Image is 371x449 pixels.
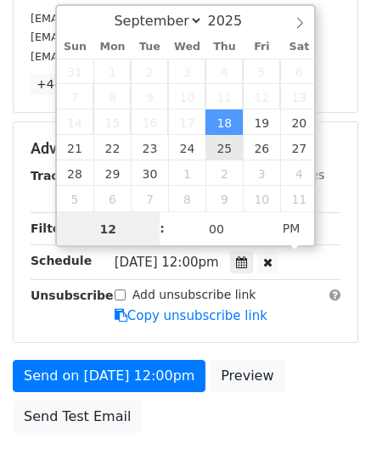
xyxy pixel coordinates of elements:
[168,84,205,109] span: September 10, 2025
[205,109,243,135] span: September 18, 2025
[165,212,268,246] input: Minute
[243,160,280,186] span: October 3, 2025
[205,84,243,109] span: September 11, 2025
[31,289,114,302] strong: Unsubscribe
[243,59,280,84] span: September 5, 2025
[31,50,220,63] small: [EMAIL_ADDRESS][DOMAIN_NAME]
[93,135,131,160] span: September 22, 2025
[57,84,94,109] span: September 7, 2025
[31,169,87,182] strong: Tracking
[280,84,318,109] span: September 13, 2025
[203,13,264,29] input: Year
[168,135,205,160] span: September 24, 2025
[93,84,131,109] span: September 8, 2025
[57,135,94,160] span: September 21, 2025
[31,254,92,267] strong: Schedule
[280,42,318,53] span: Sat
[280,109,318,135] span: September 20, 2025
[57,59,94,84] span: August 31, 2025
[205,160,243,186] span: October 2, 2025
[131,135,168,160] span: September 23, 2025
[31,31,220,43] small: [EMAIL_ADDRESS][DOMAIN_NAME]
[93,42,131,53] span: Mon
[243,109,280,135] span: September 19, 2025
[13,401,142,433] a: Send Test Email
[93,160,131,186] span: September 29, 2025
[93,186,131,211] span: October 6, 2025
[243,42,280,53] span: Fri
[31,12,220,25] small: [EMAIL_ADDRESS][DOMAIN_NAME]
[115,255,219,270] span: [DATE] 12:00pm
[280,160,318,186] span: October 4, 2025
[93,109,131,135] span: September 15, 2025
[131,160,168,186] span: September 30, 2025
[210,360,284,392] a: Preview
[205,135,243,160] span: September 25, 2025
[160,211,165,245] span: :
[57,42,94,53] span: Sun
[205,59,243,84] span: September 4, 2025
[31,222,74,235] strong: Filters
[57,212,160,246] input: Hour
[168,42,205,53] span: Wed
[168,109,205,135] span: September 17, 2025
[31,139,340,158] h5: Advanced
[280,59,318,84] span: September 6, 2025
[13,360,205,392] a: Send on [DATE] 12:00pm
[168,160,205,186] span: October 1, 2025
[131,84,168,109] span: September 9, 2025
[280,135,318,160] span: September 27, 2025
[205,42,243,53] span: Thu
[243,186,280,211] span: October 10, 2025
[168,186,205,211] span: October 8, 2025
[243,135,280,160] span: September 26, 2025
[168,59,205,84] span: September 3, 2025
[57,160,94,186] span: September 28, 2025
[131,59,168,84] span: September 2, 2025
[286,368,371,449] iframe: Chat Widget
[31,74,102,95] a: +44 more
[132,286,256,304] label: Add unsubscribe link
[243,84,280,109] span: September 12, 2025
[57,109,94,135] span: September 14, 2025
[280,186,318,211] span: October 11, 2025
[268,211,315,245] span: Click to toggle
[93,59,131,84] span: September 1, 2025
[57,186,94,211] span: October 5, 2025
[131,109,168,135] span: September 16, 2025
[115,308,267,323] a: Copy unsubscribe link
[131,42,168,53] span: Tue
[205,186,243,211] span: October 9, 2025
[131,186,168,211] span: October 7, 2025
